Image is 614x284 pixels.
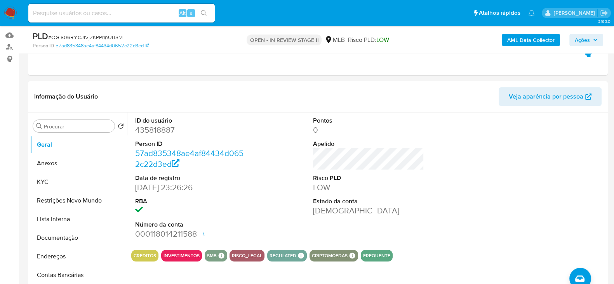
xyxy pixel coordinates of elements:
[313,197,424,206] dt: Estado da conta
[118,123,124,132] button: Retornar ao pedido padrão
[502,34,560,46] button: AML Data Collector
[33,42,54,49] b: Person ID
[44,123,111,130] input: Procurar
[509,87,583,106] span: Veja aparência por pessoa
[348,36,389,44] span: Risco PLD:
[179,9,186,17] span: Alt
[30,191,127,210] button: Restrições Novo Mundo
[135,220,246,229] dt: Número da conta
[528,10,535,16] a: Notificações
[575,34,590,46] span: Ações
[247,35,322,45] p: OPEN - IN REVIEW STAGE II
[313,205,424,216] dd: [DEMOGRAPHIC_DATA]
[30,247,127,266] button: Endereços
[30,173,127,191] button: KYC
[313,182,424,193] dd: LOW
[33,30,48,42] b: PLD
[499,87,602,106] button: Veja aparência por pessoa
[135,125,246,135] dd: 435818887
[600,9,608,17] a: Sair
[553,9,597,17] p: rafael.modesto@mercadopago.com.br
[135,116,246,125] dt: ID do usuário
[135,140,246,148] dt: Person ID
[56,42,149,49] a: 57ad835348ae4af84434d0652c22d3ed
[30,135,127,154] button: Geral
[376,35,389,44] span: LOW
[313,125,424,135] dd: 0
[569,34,603,46] button: Ações
[507,34,555,46] b: AML Data Collector
[325,36,344,44] div: MLB
[479,9,520,17] span: Atalhos rápidos
[135,174,246,182] dt: Data de registro
[196,8,212,19] button: search-icon
[48,33,123,41] span: # QGI806RmCJIVjZKPPI1nUBSM
[36,123,42,129] button: Procurar
[313,116,424,125] dt: Pontos
[190,9,192,17] span: s
[313,140,424,148] dt: Apelido
[313,174,424,182] dt: Risco PLD
[34,93,98,100] h1: Informação do Usuário
[30,154,127,173] button: Anexos
[28,8,215,18] input: Pesquise usuários ou casos...
[30,229,127,247] button: Documentação
[135,182,246,193] dd: [DATE] 23:26:26
[135,147,244,170] a: 57ad835348ae4af84434d0652c22d3ed
[135,229,246,239] dd: 000118014211588
[598,18,610,24] span: 3.163.0
[30,210,127,229] button: Lista Interna
[135,197,246,206] dt: RBA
